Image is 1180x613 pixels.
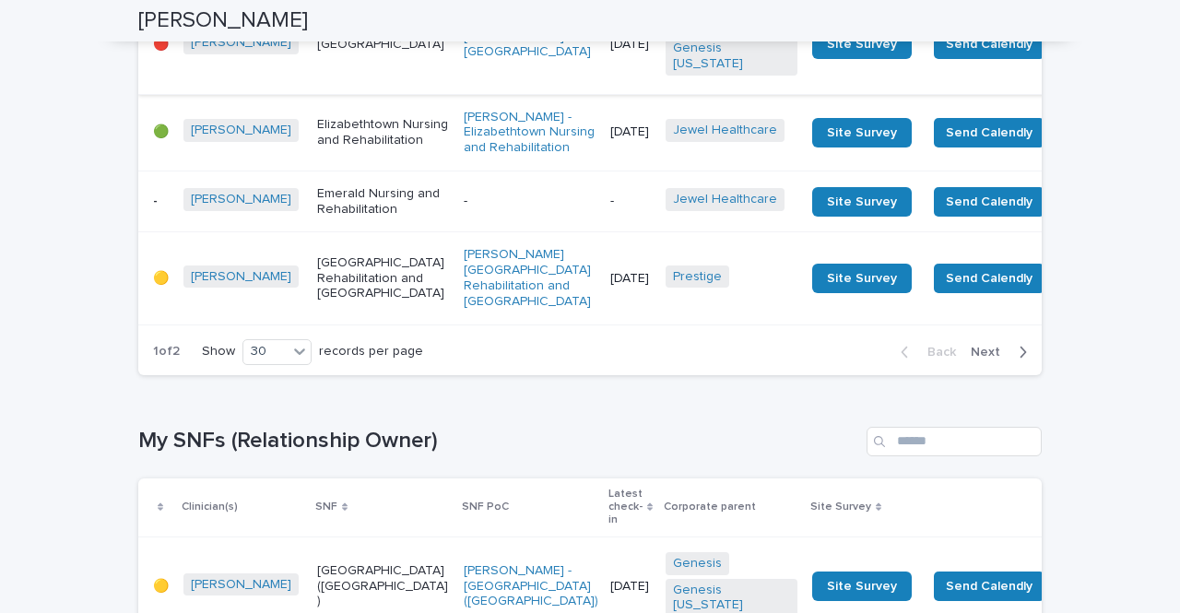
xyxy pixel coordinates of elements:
[610,271,651,287] p: [DATE]
[946,269,1032,288] span: Send Calendly
[153,271,169,287] p: 🟡
[462,497,509,517] p: SNF PoC
[610,124,651,140] p: [DATE]
[827,195,897,208] span: Site Survey
[138,428,859,454] h1: My SNFs (Relationship Owner)
[827,126,897,139] span: Site Survey
[317,186,449,218] p: Emerald Nursing and Rehabilitation
[827,272,897,285] span: Site Survey
[610,37,651,53] p: [DATE]
[664,497,756,517] p: Corporate parent
[191,577,291,593] a: [PERSON_NAME]
[812,118,912,147] a: Site Survey
[191,123,291,138] a: [PERSON_NAME]
[971,346,1011,359] span: Next
[963,344,1042,360] button: Next
[827,38,897,51] span: Site Survey
[202,344,235,360] p: Show
[464,247,596,309] a: [PERSON_NAME][GEOGRAPHIC_DATA] Rehabilitation and [GEOGRAPHIC_DATA]
[812,29,912,59] a: Site Survey
[934,118,1044,147] button: Send Calendly
[934,572,1044,601] button: Send Calendly
[319,344,423,360] p: records per page
[946,35,1032,53] span: Send Calendly
[934,264,1044,293] button: Send Calendly
[673,192,777,207] a: Jewel Healthcare
[934,187,1044,217] button: Send Calendly
[610,579,651,595] p: [DATE]
[812,264,912,293] a: Site Survey
[191,192,291,207] a: [PERSON_NAME]
[153,579,169,595] p: 🟡
[673,123,777,138] a: Jewel Healthcare
[191,269,291,285] a: [PERSON_NAME]
[317,117,449,148] p: Elizabethtown Nursing and Rehabilitation
[673,556,722,572] a: Genesis
[317,563,449,609] p: [GEOGRAPHIC_DATA] ([GEOGRAPHIC_DATA])
[812,187,912,217] a: Site Survey
[610,194,651,209] p: -
[827,580,897,593] span: Site Survey
[138,7,308,34] h2: [PERSON_NAME]
[946,193,1032,211] span: Send Calendly
[315,497,337,517] p: SNF
[464,110,596,156] a: [PERSON_NAME] - Elizabethtown Nursing and Rehabilitation
[191,35,291,51] a: [PERSON_NAME]
[886,344,963,360] button: Back
[464,563,598,609] a: [PERSON_NAME] - [GEOGRAPHIC_DATA] ([GEOGRAPHIC_DATA])
[138,329,195,374] p: 1 of 2
[934,29,1044,59] button: Send Calendly
[153,124,169,140] p: 🟢
[182,497,238,517] p: Clinician(s)
[317,255,449,301] p: [GEOGRAPHIC_DATA] Rehabilitation and [GEOGRAPHIC_DATA]
[812,572,912,601] a: Site Survey
[153,37,169,53] p: 🔴
[464,29,596,61] a: [PERSON_NAME] - [GEOGRAPHIC_DATA]
[946,124,1032,142] span: Send Calendly
[317,37,449,53] p: [GEOGRAPHIC_DATA]
[810,497,871,517] p: Site Survey
[608,484,643,531] p: Latest check-in
[243,342,288,361] div: 30
[153,194,169,209] p: -
[946,577,1032,595] span: Send Calendly
[464,194,596,209] p: -
[916,346,956,359] span: Back
[867,427,1042,456] input: Search
[673,41,790,72] a: Genesis [US_STATE]
[673,269,722,285] a: Prestige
